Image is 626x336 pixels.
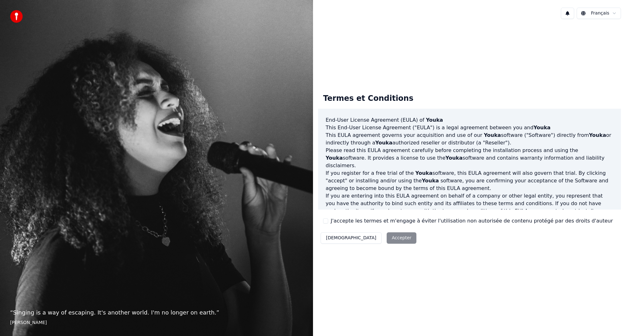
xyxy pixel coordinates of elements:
span: Youka [326,155,343,161]
p: If you register for a free trial of the software, this EULA agreement will also govern that trial... [326,169,613,192]
span: Youka [426,117,443,123]
span: Youka [422,178,439,184]
span: Youka [589,132,606,138]
p: “ Singing is a way of escaping. It's another world. I'm no longer on earth. ” [10,308,303,317]
span: Youka [375,140,392,146]
p: Please read this EULA agreement carefully before completing the installation process and using th... [326,147,613,169]
span: Youka [533,125,550,131]
p: If you are entering into this EULA agreement on behalf of a company or other legal entity, you re... [326,192,613,223]
p: This End-User License Agreement ("EULA") is a legal agreement between you and [326,124,613,131]
label: J'accepte les termes et m'engage à éviter l'utilisation non autorisée de contenu protégé par des ... [331,217,613,225]
span: Youka [445,155,463,161]
span: Youka [484,132,501,138]
footer: [PERSON_NAME] [10,320,303,326]
p: This EULA agreement governs your acquisition and use of our software ("Software") directly from o... [326,131,613,147]
h3: End-User License Agreement (EULA) of [326,116,613,124]
span: Youka [415,170,433,176]
img: youka [10,10,23,23]
div: Termes et Conditions [318,89,418,109]
button: [DEMOGRAPHIC_DATA] [321,232,382,244]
